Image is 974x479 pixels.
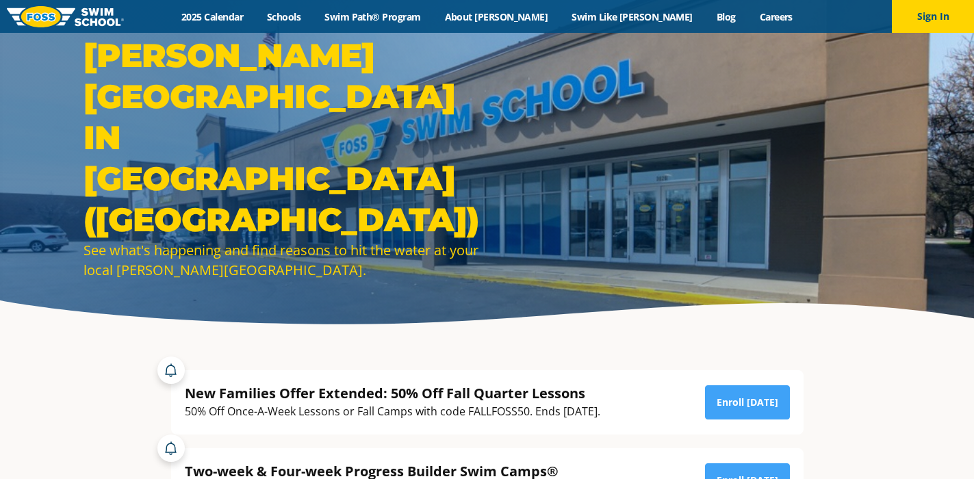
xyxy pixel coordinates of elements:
[704,10,747,23] a: Blog
[84,35,480,240] h1: [PERSON_NAME][GEOGRAPHIC_DATA] in [GEOGRAPHIC_DATA] ([GEOGRAPHIC_DATA])
[560,10,705,23] a: Swim Like [PERSON_NAME]
[7,6,124,27] img: FOSS Swim School Logo
[705,385,790,419] a: Enroll [DATE]
[185,402,600,421] div: 50% Off Once-A-Week Lessons or Fall Camps with code FALLFOSS50. Ends [DATE].
[255,10,313,23] a: Schools
[747,10,804,23] a: Careers
[313,10,433,23] a: Swim Path® Program
[433,10,560,23] a: About [PERSON_NAME]
[170,10,255,23] a: 2025 Calendar
[185,384,600,402] div: New Families Offer Extended: 50% Off Fall Quarter Lessons
[84,240,480,280] div: See what's happening and find reasons to hit the water at your local [PERSON_NAME][GEOGRAPHIC_DATA].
